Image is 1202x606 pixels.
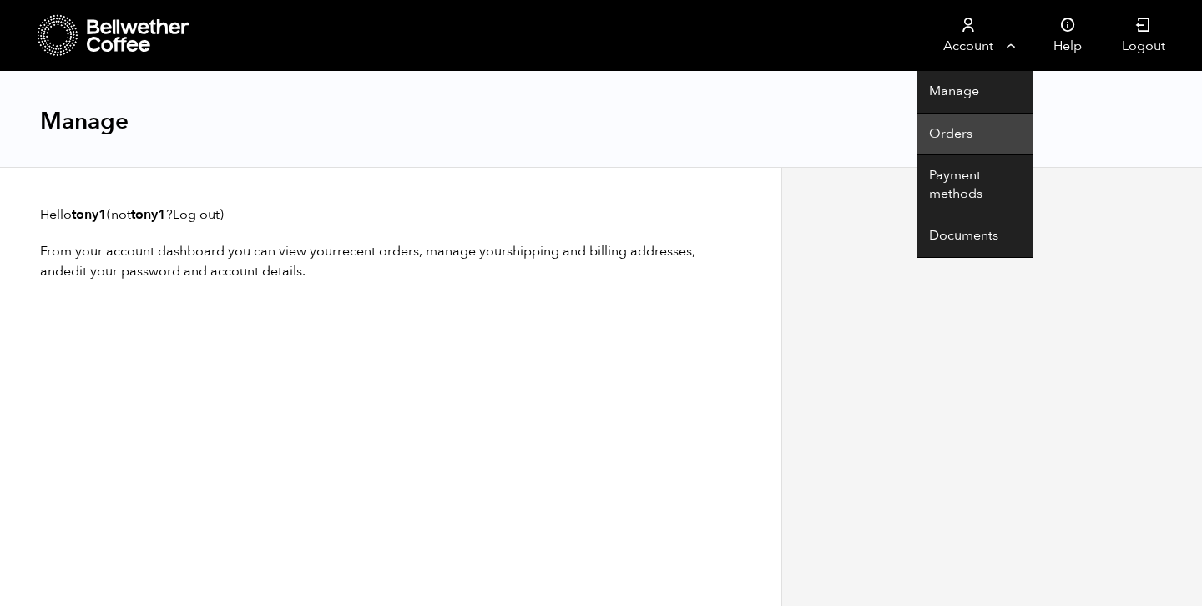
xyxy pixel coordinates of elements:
a: Orders [917,114,1033,156]
a: Manage [917,71,1033,114]
a: Payment methods [917,155,1033,215]
p: Hello (not ? ) [40,205,741,225]
a: shipping and billing addresses [507,242,692,260]
a: recent orders [337,242,419,260]
strong: tony1 [131,205,166,224]
h1: Manage [40,106,129,136]
a: Documents [917,215,1033,258]
strong: tony1 [72,205,107,224]
p: From your account dashboard you can view your , manage your , and . [40,241,741,281]
a: Log out [173,205,220,224]
a: edit your password and account details [63,262,302,280]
